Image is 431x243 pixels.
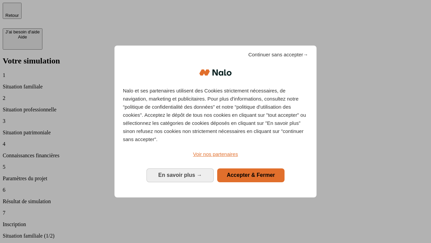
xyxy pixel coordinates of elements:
p: Nalo et ses partenaires utilisent des Cookies strictement nécessaires, de navigation, marketing e... [123,87,308,143]
img: Logo [199,62,232,83]
span: En savoir plus → [158,172,202,178]
span: Continuer sans accepter→ [248,51,308,59]
button: En savoir plus: Configurer vos consentements [146,168,214,182]
button: Accepter & Fermer: Accepter notre traitement des données et fermer [217,168,285,182]
a: Voir nos partenaires [123,150,308,158]
div: Bienvenue chez Nalo Gestion du consentement [114,46,317,197]
span: Accepter & Fermer [227,172,275,178]
span: Voir nos partenaires [193,151,238,157]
